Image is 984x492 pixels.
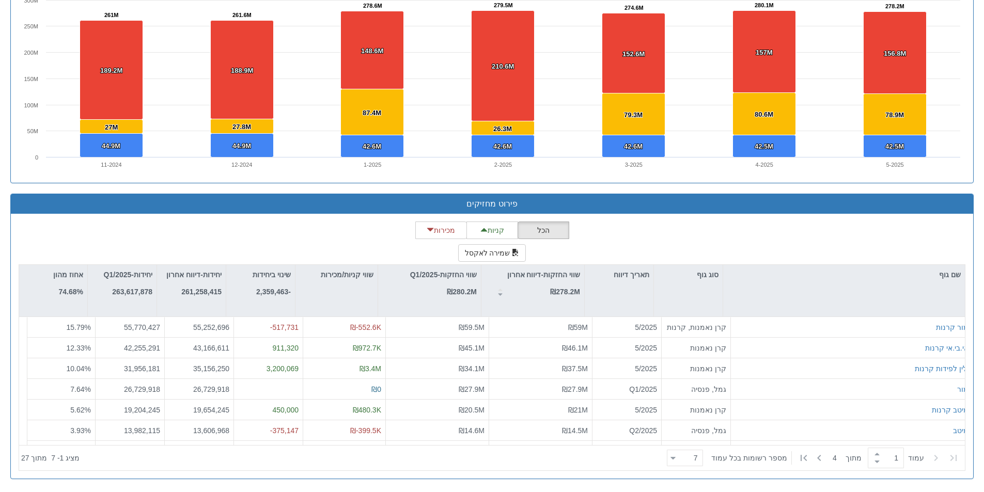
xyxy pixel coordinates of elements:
text: 1-2025 [364,162,381,168]
strong: ₪278.2M [550,288,580,296]
span: ₪-552.6K [350,323,381,331]
div: Q1/2025 [597,384,657,394]
div: 5/2025 [597,363,657,374]
span: ₪3.4M [360,364,381,373]
button: קניות [466,221,518,239]
span: ₪-399.5K [350,426,381,435]
span: ₪59.5M [459,323,485,331]
span: ₪46.1M [562,344,588,352]
tspan: 279.5M [494,2,513,8]
strong: ₪280.2M [447,288,477,296]
button: הכל [518,221,569,239]
text: 200M [24,50,38,56]
div: 13,606,968 [169,425,229,436]
div: 43,166,611 [169,343,229,353]
text: 2-2025 [494,162,512,168]
button: מור קרנות [936,322,969,332]
tspan: 42.6M [624,142,643,150]
div: 911,320 [238,343,299,353]
div: 5/2025 [597,405,657,415]
div: ‏ מתוך [663,447,963,469]
button: מכירות [415,221,467,239]
div: שווי קניות/מכירות [295,265,378,284]
button: מיטב קרנות [932,405,969,415]
button: מיטב [953,425,969,436]
div: 55,770,427 [100,322,160,332]
span: ₪0 [371,385,381,393]
div: 5/2025 [597,322,657,332]
div: 7.64 % [32,384,91,394]
div: 450,000 [238,405,299,415]
tspan: 44.9M [232,142,251,150]
text: 0 [35,154,38,161]
tspan: 79.3M [624,111,643,119]
strong: 263,617,878 [112,288,152,296]
tspan: 42.5M [885,142,904,150]
div: -517,731 [238,322,299,332]
p: יחידות-Q1/2025 [104,269,152,280]
tspan: 278.2M [885,3,904,9]
tspan: 280.1M [755,2,774,8]
p: שווי החזקות-דיווח אחרון [507,269,580,280]
strong: 261,258,415 [181,288,222,296]
div: 3.93 % [32,425,91,436]
div: סוג גוף [654,265,723,284]
strong: -2,359,463 [256,288,291,296]
tspan: 80.6M [755,110,773,118]
span: ₪27.9M [562,385,588,393]
span: 4 [833,453,846,463]
button: אי.בי.אי קרנות [925,343,969,353]
div: 31,956,181 [100,363,160,374]
span: ₪34.1M [459,364,485,373]
div: גמל, פנסיה [666,384,726,394]
tspan: 210.6M [492,62,514,70]
strong: 74.68% [59,288,83,296]
tspan: 42.5M [755,142,773,150]
tspan: 148.6M [361,47,383,55]
span: ₪20.5M [459,406,485,414]
tspan: 42.6M [363,142,381,150]
text: 5-2025 [886,162,903,168]
div: 26,729,918 [169,384,229,394]
text: 4-2025 [756,162,773,168]
span: ₪59M [568,323,588,331]
tspan: 278.6M [363,3,382,9]
div: שם גוף [723,265,965,284]
h3: פירוט מחזיקים [19,199,965,209]
div: 15.79 % [32,322,91,332]
button: שמירה לאקסל [458,244,526,262]
span: ₪972.7K [353,344,381,352]
tspan: 261M [104,12,119,18]
div: 3,200,069 [238,363,299,374]
span: ₪14.6M [459,426,485,435]
tspan: 27M [105,123,118,131]
div: 42,255,291 [100,343,160,353]
tspan: 44.9M [102,142,120,150]
text: 100M [24,102,38,108]
div: תאריך דיווח [585,265,653,284]
text: 150M [24,76,38,82]
text: 12-2024 [231,162,252,168]
div: קרן נאמנות [666,363,726,374]
div: 13,982,115 [100,425,160,436]
text: 50M [27,128,38,134]
div: 55,252,696 [169,322,229,332]
span: ₪27.9M [459,385,485,393]
tspan: 189.2M [100,67,122,74]
span: ₪45.1M [459,344,485,352]
p: שווי החזקות-Q1/2025 [410,269,477,280]
tspan: 274.6M [624,5,644,11]
span: ‏עמוד [908,453,924,463]
div: קרן נאמנות, קרנות סל [666,322,726,332]
p: שינוי ביחידות [253,269,291,280]
p: אחוז מהון [53,269,83,280]
div: ילין לפידות קרנות [915,363,969,374]
span: ₪21M [568,406,588,414]
text: 11-2024 [101,162,121,168]
div: Q2/2025 [597,425,657,436]
tspan: 188.9M [231,67,253,74]
div: 5.62 % [32,405,91,415]
div: גמל, פנסיה [666,425,726,436]
tspan: 42.6M [493,142,512,150]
